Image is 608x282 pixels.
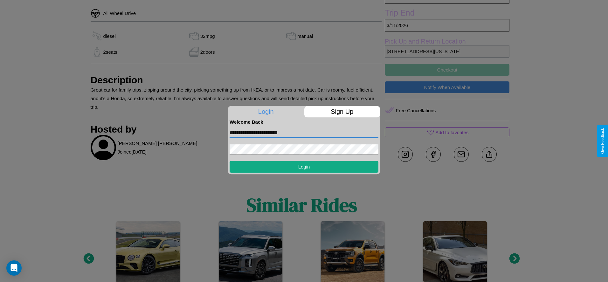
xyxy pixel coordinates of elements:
[230,119,378,125] h4: Welcome Back
[6,260,22,276] div: Open Intercom Messenger
[228,106,304,117] p: Login
[230,161,378,173] button: Login
[600,128,605,154] div: Give Feedback
[304,106,380,117] p: Sign Up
